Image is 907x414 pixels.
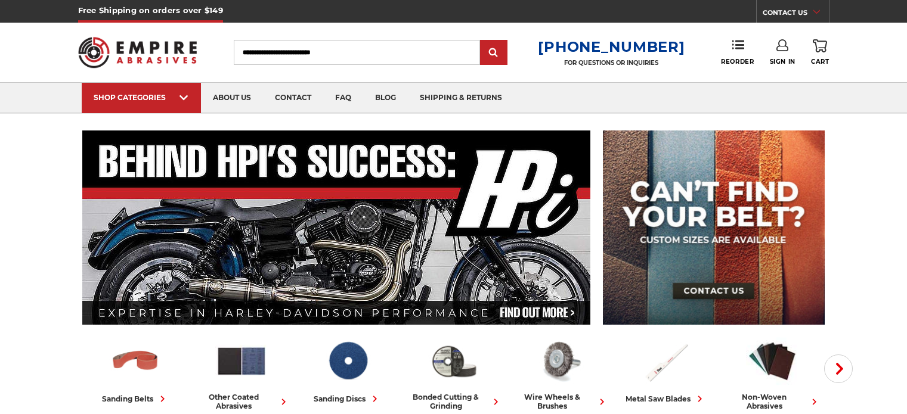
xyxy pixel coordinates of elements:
[512,393,608,410] div: wire wheels & brushes
[263,83,323,113] a: contact
[770,58,795,66] span: Sign In
[534,335,586,387] img: Wire Wheels & Brushes
[109,335,162,387] img: Sanding Belts
[538,38,685,55] a: [PHONE_NUMBER]
[201,83,263,113] a: about us
[82,130,591,325] img: Banner for an interview featuring Horsepower Inc who makes Harley performance upgrades featured o...
[618,335,714,405] a: metal saw blades
[538,59,685,67] p: FOR QUESTIONS OR INQUIRIES
[640,335,692,387] img: Metal Saw Blades
[763,6,829,23] a: CONTACT US
[724,393,821,410] div: non-woven abrasives
[193,393,290,410] div: other coated abrasives
[94,93,189,102] div: SHOP CATEGORIES
[193,335,290,410] a: other coated abrasives
[824,354,853,383] button: Next
[811,39,829,66] a: Cart
[321,335,374,387] img: Sanding Discs
[482,41,506,65] input: Submit
[405,335,502,410] a: bonded cutting & grinding
[428,335,480,387] img: Bonded Cutting & Grinding
[87,335,184,405] a: sanding belts
[405,393,502,410] div: bonded cutting & grinding
[724,335,821,410] a: non-woven abrasives
[78,29,197,76] img: Empire Abrasives
[721,39,754,65] a: Reorder
[811,58,829,66] span: Cart
[626,393,706,405] div: metal saw blades
[721,58,754,66] span: Reorder
[102,393,169,405] div: sanding belts
[512,335,608,410] a: wire wheels & brushes
[746,335,798,387] img: Non-woven Abrasives
[323,83,363,113] a: faq
[215,335,268,387] img: Other Coated Abrasives
[299,335,396,405] a: sanding discs
[314,393,381,405] div: sanding discs
[363,83,408,113] a: blog
[408,83,514,113] a: shipping & returns
[603,130,825,325] img: promo banner for custom belts.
